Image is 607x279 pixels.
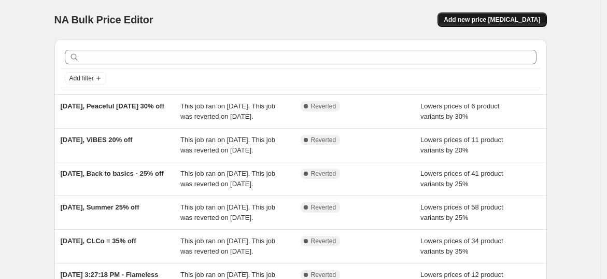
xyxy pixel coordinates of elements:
[61,102,164,110] span: [DATE], Peaceful [DATE] 30% off
[420,237,503,255] span: Lowers prices of 34 product variants by 35%
[437,12,546,27] button: Add new price [MEDICAL_DATA]
[180,170,275,188] span: This job ran on [DATE]. This job was reverted on [DATE].
[65,72,106,85] button: Add filter
[69,74,94,82] span: Add filter
[180,203,275,221] span: This job ran on [DATE]. This job was reverted on [DATE].
[180,237,275,255] span: This job ran on [DATE]. This job was reverted on [DATE].
[444,16,540,24] span: Add new price [MEDICAL_DATA]
[61,170,164,177] span: [DATE], Back to basics - 25% off
[420,136,503,154] span: Lowers prices of 11 product variants by 20%
[180,136,275,154] span: This job ran on [DATE]. This job was reverted on [DATE].
[311,136,336,144] span: Reverted
[311,102,336,110] span: Reverted
[311,271,336,279] span: Reverted
[420,102,499,120] span: Lowers prices of 6 product variants by 30%
[54,14,153,25] span: NA Bulk Price Editor
[420,170,503,188] span: Lowers prices of 41 product variants by 25%
[61,136,133,144] span: [DATE], ViBES 20% off
[311,237,336,245] span: Reverted
[61,203,139,211] span: [DATE], Summer 25% off
[311,203,336,212] span: Reverted
[61,237,136,245] span: [DATE], CLCo = 35% off
[420,203,503,221] span: Lowers prices of 58 product variants by 25%
[180,102,275,120] span: This job ran on [DATE]. This job was reverted on [DATE].
[311,170,336,178] span: Reverted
